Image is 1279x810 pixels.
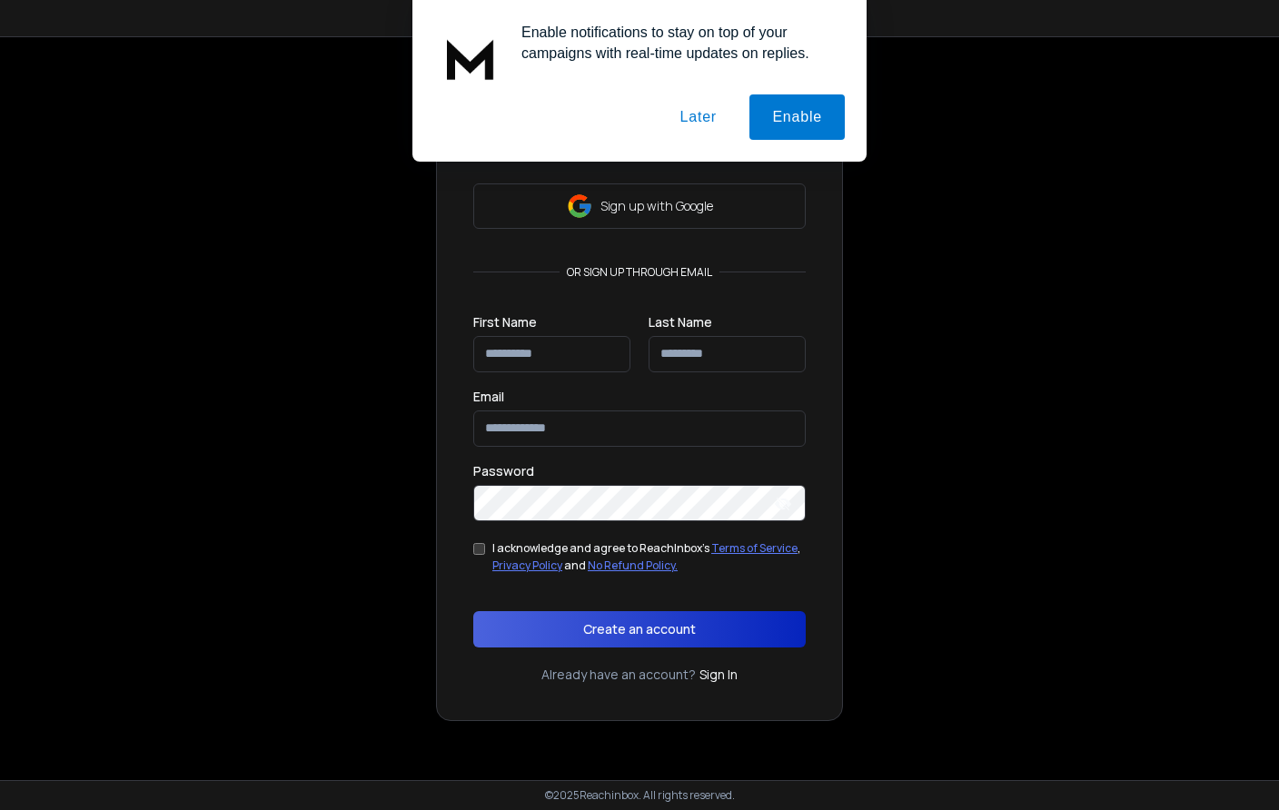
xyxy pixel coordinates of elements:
[507,22,845,64] div: Enable notifications to stay on top of your campaigns with real-time updates on replies.
[492,558,562,573] a: Privacy Policy
[473,390,504,403] label: Email
[434,22,507,94] img: notification icon
[560,265,719,280] p: or sign up through email
[473,465,534,478] label: Password
[749,94,845,140] button: Enable
[473,316,537,329] label: First Name
[473,183,806,229] button: Sign up with Google
[711,540,798,556] a: Terms of Service
[588,558,678,573] a: No Refund Policy.
[657,94,739,140] button: Later
[699,666,738,684] a: Sign In
[492,539,806,575] div: I acknowledge and agree to ReachInbox's , and
[545,788,735,803] p: © 2025 Reachinbox. All rights reserved.
[541,666,696,684] p: Already have an account?
[473,611,806,647] button: Create an account
[649,316,712,329] label: Last Name
[600,197,713,215] p: Sign up with Google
